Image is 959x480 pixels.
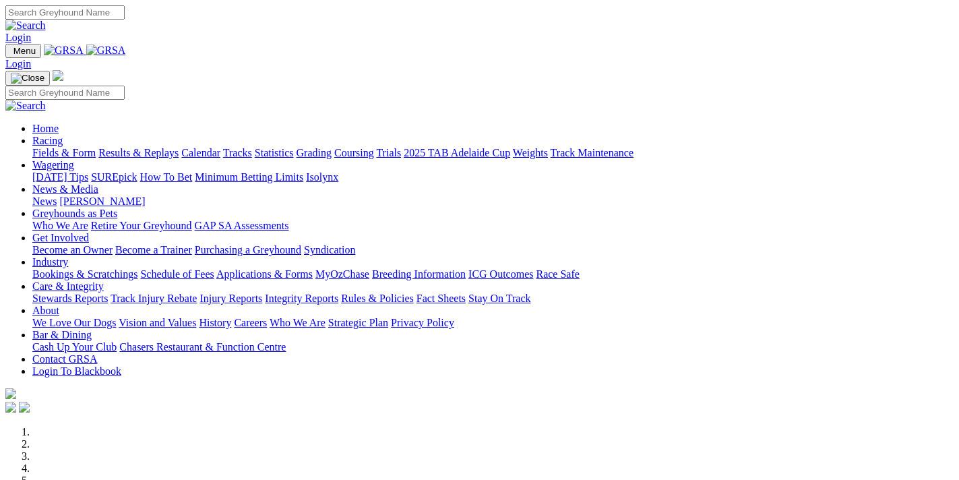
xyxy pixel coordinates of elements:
[98,147,179,158] a: Results & Replays
[119,341,286,353] a: Chasers Restaurant & Function Centre
[372,268,466,280] a: Breeding Information
[468,293,530,304] a: Stay On Track
[391,317,454,328] a: Privacy Policy
[5,44,41,58] button: Toggle navigation
[32,317,116,328] a: We Love Our Dogs
[5,388,16,399] img: logo-grsa-white.png
[468,268,533,280] a: ICG Outcomes
[315,268,369,280] a: MyOzChase
[5,5,125,20] input: Search
[265,293,338,304] a: Integrity Reports
[306,171,338,183] a: Isolynx
[32,171,954,183] div: Wagering
[32,196,954,208] div: News & Media
[32,256,68,268] a: Industry
[513,147,548,158] a: Weights
[140,268,214,280] a: Schedule of Fees
[32,365,121,377] a: Login To Blackbook
[32,268,137,280] a: Bookings & Scratchings
[119,317,196,328] a: Vision and Values
[32,293,954,305] div: Care & Integrity
[416,293,466,304] a: Fact Sheets
[234,317,267,328] a: Careers
[297,147,332,158] a: Grading
[32,220,954,232] div: Greyhounds as Pets
[32,171,88,183] a: [DATE] Tips
[5,58,31,69] a: Login
[32,317,954,329] div: About
[32,305,59,316] a: About
[19,402,30,413] img: twitter.svg
[195,171,303,183] a: Minimum Betting Limits
[32,183,98,195] a: News & Media
[5,32,31,43] a: Login
[59,196,145,207] a: [PERSON_NAME]
[5,100,46,112] img: Search
[32,147,954,159] div: Racing
[53,70,63,81] img: logo-grsa-white.png
[44,44,84,57] img: GRSA
[270,317,326,328] a: Who We Are
[86,44,126,57] img: GRSA
[115,244,192,256] a: Become a Trainer
[32,280,104,292] a: Care & Integrity
[32,147,96,158] a: Fields & Form
[404,147,510,158] a: 2025 TAB Adelaide Cup
[32,135,63,146] a: Racing
[32,220,88,231] a: Who We Are
[181,147,220,158] a: Calendar
[32,232,89,243] a: Get Involved
[376,147,401,158] a: Trials
[91,171,137,183] a: SUREpick
[13,46,36,56] span: Menu
[91,220,192,231] a: Retire Your Greyhound
[32,293,108,304] a: Stewards Reports
[32,159,74,171] a: Wagering
[32,329,92,340] a: Bar & Dining
[551,147,633,158] a: Track Maintenance
[536,268,579,280] a: Race Safe
[223,147,252,158] a: Tracks
[5,71,50,86] button: Toggle navigation
[32,341,117,353] a: Cash Up Your Club
[199,293,262,304] a: Injury Reports
[334,147,374,158] a: Coursing
[255,147,294,158] a: Statistics
[328,317,388,328] a: Strategic Plan
[216,268,313,280] a: Applications & Forms
[32,196,57,207] a: News
[195,220,289,231] a: GAP SA Assessments
[5,402,16,413] img: facebook.svg
[32,244,113,256] a: Become an Owner
[140,171,193,183] a: How To Bet
[199,317,231,328] a: History
[341,293,414,304] a: Rules & Policies
[32,353,97,365] a: Contact GRSA
[32,341,954,353] div: Bar & Dining
[32,123,59,134] a: Home
[32,244,954,256] div: Get Involved
[304,244,355,256] a: Syndication
[195,244,301,256] a: Purchasing a Greyhound
[5,20,46,32] img: Search
[32,268,954,280] div: Industry
[111,293,197,304] a: Track Injury Rebate
[5,86,125,100] input: Search
[11,73,44,84] img: Close
[32,208,117,219] a: Greyhounds as Pets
